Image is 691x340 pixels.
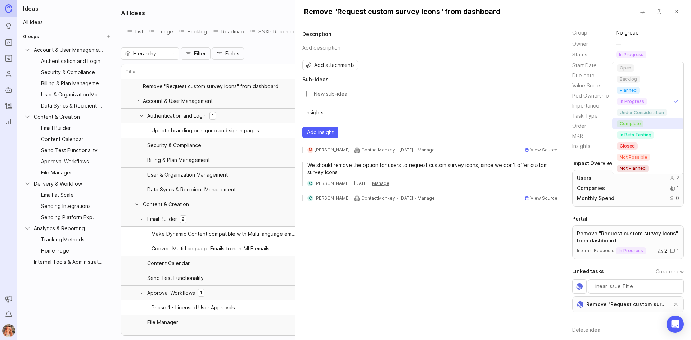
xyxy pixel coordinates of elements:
[20,123,114,133] a: Email BuilderGroup settings
[27,89,114,100] div: User & Organization ManagementGroup settings
[34,46,103,54] div: Account & User Management
[577,301,583,308] img: Linear
[2,308,15,321] button: Notifications
[612,60,625,71] button: Start Date
[27,78,114,89] div: Billing & Plan ManagementGroup settings
[127,26,143,37] button: List
[147,320,178,325] div: File Manager
[399,195,413,201] time: [DATE]
[20,89,114,100] a: User & Organization ManagementGroup settings
[20,145,114,155] a: Send Test FunctionalityGroup settings
[41,68,103,76] div: Security & Compliance
[417,147,435,153] button: Manage
[149,27,173,37] div: Triage
[200,290,202,296] span: 1
[23,33,39,40] h2: Groups
[41,169,103,177] div: File Manager
[572,92,609,99] span: Pod Ownership
[133,50,156,58] span: Hierarchy
[27,190,114,200] div: Email at ScaleGroup settings
[620,121,641,127] p: complete
[361,195,395,201] a: ContactMonkey
[41,146,103,154] div: Send Test Functionality
[143,79,297,94] a: Remove "Request custom survey icons" from dashboard
[2,293,15,305] button: Announcements
[417,195,435,201] button: Manage
[127,27,143,37] div: List
[302,60,358,70] button: Add attachments
[309,195,312,201] span: C
[308,147,312,153] span: M
[530,147,557,153] span: View Source
[2,324,15,337] button: Bronwen W
[2,115,15,128] a: Reporting
[415,196,416,201] div: ·
[181,47,211,60] button: Filter
[303,108,326,117] span: Insights
[20,112,114,122] div: Collapse Content & CreationContent & CreationGroup settings
[34,113,103,121] div: Content & Creation
[673,301,679,308] button: Remove link
[121,47,179,60] div: toggle menu
[620,99,644,104] p: in progress
[152,245,270,252] span: Convert Multi Language Emails to non-MLE emails
[27,167,114,178] div: File ManagerGroup settings
[143,202,189,207] div: Content & Creation
[20,45,114,55] div: Collapse Account & User ManagementAccount & User ManagementGroup settings
[20,201,114,211] a: Sending IntegrationsGroup settings
[620,166,646,171] p: not planned
[20,67,114,77] a: Security & ComplianceGroup settings
[20,156,114,167] a: Approval WorkflowsGroup settings
[20,4,114,13] h1: Ideas
[250,27,296,37] div: SNXP Roadmap
[2,68,15,81] a: Users
[20,17,114,27] a: All Ideas
[27,123,114,133] div: Email BuilderGroup settings
[152,230,297,237] span: Make Dynamic Content compatible with Multi language emails
[20,223,114,234] a: Collapse Analytics & ReportingAnalytics & ReportingGroup settings
[147,158,210,163] div: Billing & Plan Management
[309,181,312,186] span: C
[41,213,103,221] div: Sending Platform Exp.
[41,158,103,166] div: Approval Workflows
[20,234,114,245] a: Tracking MethodsGroup settings
[182,216,185,222] span: 2
[27,212,114,223] div: Sending Platform Exp.Group settings
[612,39,625,49] button: —
[20,78,114,89] a: Billing & Plan ManagementGroup settings
[179,27,207,37] div: Backlog
[152,300,297,315] a: Phase 1 - Licensed User Approvals
[41,191,103,199] div: Email at Scale
[354,181,368,186] time: [DATE]
[147,261,190,266] div: Content Calendar
[315,195,350,201] a: [PERSON_NAME]
[20,178,114,189] div: Collapse Delivery & WorkflowDelivery & WorkflowGroup settings
[667,316,684,333] div: Open Intercom Messenger
[41,135,103,143] div: Content Calendar
[612,27,684,39] div: toggle menu
[620,132,651,138] p: in beta testing
[300,41,557,54] button: description
[157,49,167,59] button: remove selection
[576,283,583,290] img: Linear
[572,133,583,139] span: MRR
[399,147,413,153] time: [DATE]
[121,9,145,17] h2: All Ideas
[572,123,586,129] span: Order
[20,100,114,111] a: Data Syncs & Recipient ManagementGroup settings
[351,181,353,186] div: ·
[307,162,557,176] p: We should remove the option for users to request custom survey icons, since we don't offer custom...
[415,148,416,153] div: ·
[20,134,114,144] a: Content CalendarGroup settings
[152,227,297,241] a: Make Dynamic Content compatible with Multi language emails
[24,113,31,121] button: Collapse Content & Creation
[572,62,597,68] span: Start Date
[34,225,103,232] div: Analytics & Reporting
[572,82,600,89] span: Value Scale
[212,47,244,60] button: Fields
[620,143,635,149] p: closed
[677,185,679,192] span: 1
[147,215,186,223] div: Email Builder
[24,180,31,187] button: Collapse Delivery & Workflow
[147,172,228,177] div: User & Organization Management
